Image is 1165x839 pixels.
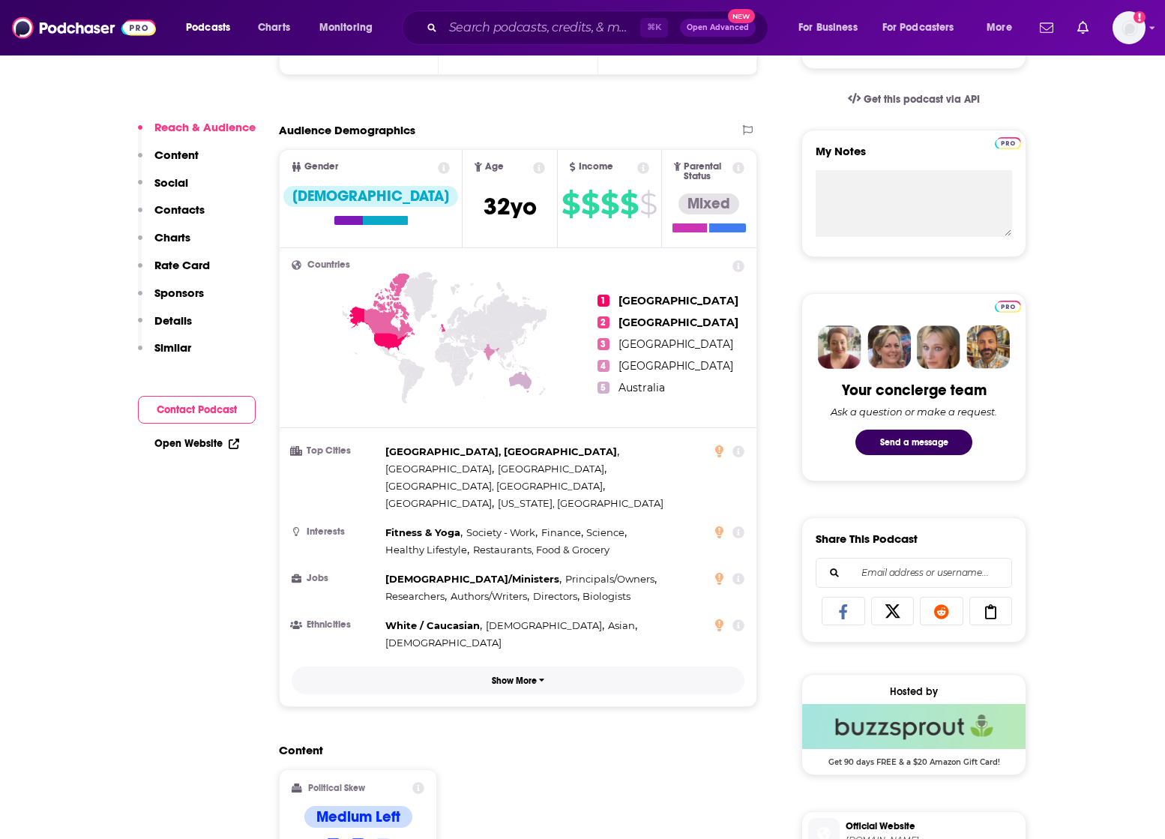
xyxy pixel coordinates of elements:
[12,13,156,42] img: Podchaser - Follow, Share and Rate Podcasts
[871,597,915,625] a: Share on X/Twitter
[283,186,458,207] div: [DEMOGRAPHIC_DATA]
[498,460,606,478] span: ,
[597,316,609,328] span: 2
[831,406,997,418] div: Ask a question or make a request.
[138,120,256,148] button: Reach & Audience
[486,619,602,631] span: [DEMOGRAPHIC_DATA]
[842,381,987,400] div: Your concierge team
[836,81,992,118] a: Get this podcast via API
[385,541,469,559] span: ,
[565,573,654,585] span: Principals/Owners
[138,148,199,175] button: Content
[443,16,640,40] input: Search podcasts, credits, & more...
[308,783,365,793] h2: Political Skew
[586,526,624,538] span: Science
[154,202,205,217] p: Contacts
[678,193,739,214] div: Mixed
[385,443,619,460] span: ,
[385,526,460,538] span: Fitness & Yoga
[802,704,1026,749] img: Buzzsprout Deal: Get 90 days FREE & a $20 Amazon Gift Card!
[138,286,204,313] button: Sponsors
[292,667,744,694] button: Show More
[680,19,756,37] button: Open AdvancedNew
[987,17,1012,38] span: More
[258,17,290,38] span: Charts
[451,590,527,602] span: Authors/Writers
[279,123,415,137] h2: Audience Demographics
[1034,15,1059,40] a: Show notifications dropdown
[498,497,663,509] span: [US_STATE], [GEOGRAPHIC_DATA]
[586,524,627,541] span: ,
[533,590,577,602] span: Directors
[728,9,755,23] span: New
[597,338,609,350] span: 3
[995,298,1021,313] a: Pro website
[816,144,1012,170] label: My Notes
[882,17,954,38] span: For Podcasters
[292,527,379,537] h3: Interests
[154,437,239,450] a: Open Website
[639,192,657,216] span: $
[279,743,745,757] h2: Content
[154,230,190,244] p: Charts
[492,676,537,686] p: Show More
[451,588,529,605] span: ,
[788,16,876,40] button: open menu
[597,295,609,307] span: 1
[802,685,1026,698] div: Hosted by
[582,590,630,602] span: Biologists
[846,820,1020,833] span: Official Website
[1113,11,1146,44] button: Show profile menu
[292,446,379,456] h3: Top Cities
[248,16,299,40] a: Charts
[541,526,581,538] span: Finance
[154,175,188,190] p: Social
[175,16,250,40] button: open menu
[1113,11,1146,44] img: User Profile
[309,16,392,40] button: open menu
[798,17,858,38] span: For Business
[818,325,861,369] img: Sydney Profile
[485,162,504,172] span: Age
[867,325,911,369] img: Barbara Profile
[600,192,618,216] span: $
[828,559,999,587] input: Email address or username...
[995,137,1021,149] img: Podchaser Pro
[802,749,1026,767] span: Get 90 days FREE & a $20 Amazon Gift Card!
[385,495,494,512] span: ,
[292,620,379,630] h3: Ethnicities
[154,258,210,272] p: Rate Card
[562,192,580,216] span: $
[873,16,976,40] button: open menu
[684,162,729,181] span: Parental Status
[138,202,205,230] button: Contacts
[385,590,445,602] span: Researchers
[385,463,492,475] span: [GEOGRAPHIC_DATA]
[154,286,204,300] p: Sponsors
[154,313,192,328] p: Details
[319,17,373,38] span: Monitoring
[385,617,482,634] span: ,
[995,301,1021,313] img: Podchaser Pro
[581,192,599,216] span: $
[498,463,604,475] span: [GEOGRAPHIC_DATA]
[316,808,400,826] h4: Medium Left
[385,480,603,492] span: [GEOGRAPHIC_DATA], [GEOGRAPHIC_DATA]
[385,588,447,605] span: ,
[385,460,494,478] span: ,
[976,16,1031,40] button: open menu
[154,340,191,355] p: Similar
[864,93,980,106] span: Get this podcast via API
[385,637,502,649] span: [DEMOGRAPHIC_DATA]
[618,294,738,307] span: [GEOGRAPHIC_DATA]
[620,192,638,216] span: $
[416,10,783,45] div: Search podcasts, credits, & more...
[385,544,467,556] span: Healthy Lifestyle
[618,359,733,373] span: [GEOGRAPHIC_DATA]
[541,524,583,541] span: ,
[466,524,538,541] span: ,
[533,588,580,605] span: ,
[473,544,609,556] span: Restaurants, Food & Grocery
[484,192,537,221] span: 32 yo
[154,148,199,162] p: Content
